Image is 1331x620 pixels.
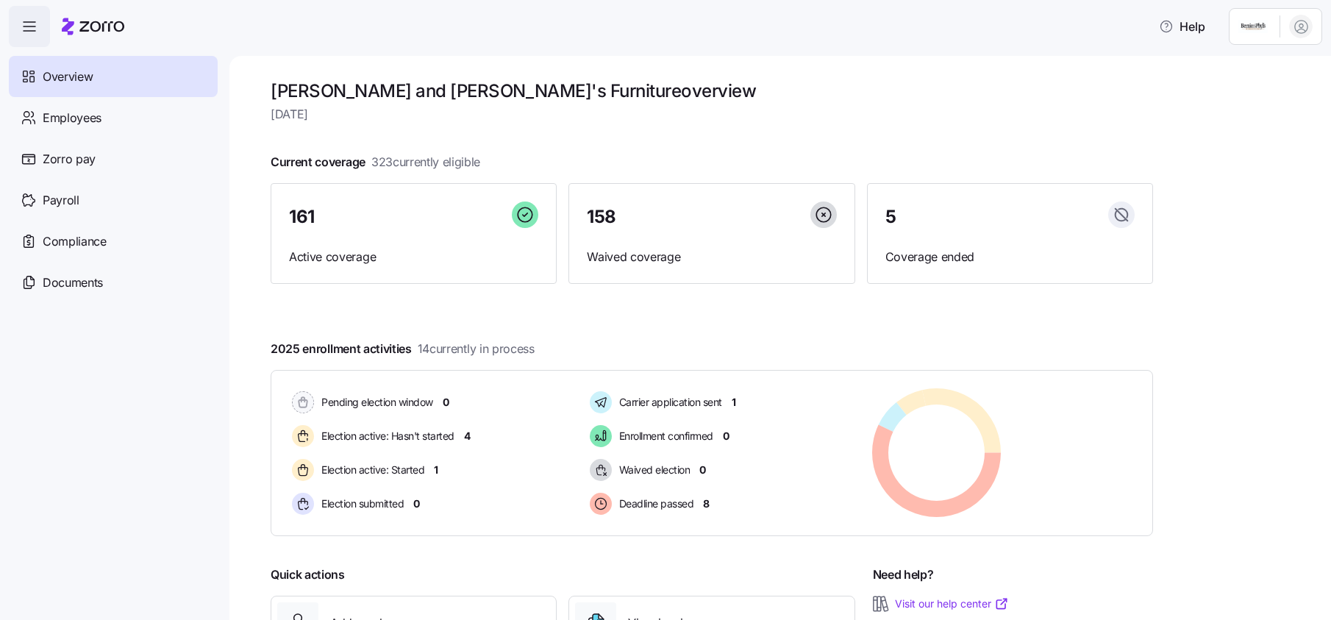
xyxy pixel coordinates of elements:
[703,496,710,511] span: 8
[873,566,934,584] span: Need help?
[895,596,1009,611] a: Visit our help center
[615,463,691,477] span: Waived election
[885,248,1135,266] span: Coverage ended
[9,56,218,97] a: Overview
[1159,18,1205,35] span: Help
[289,208,315,226] span: 161
[413,496,420,511] span: 0
[615,395,722,410] span: Carrier application sent
[43,191,79,210] span: Payroll
[43,150,96,168] span: Zorro pay
[418,340,535,358] span: 14 currently in process
[615,429,713,443] span: Enrollment confirmed
[723,429,729,443] span: 0
[615,496,694,511] span: Deadline passed
[271,566,345,584] span: Quick actions
[9,97,218,138] a: Employees
[1238,18,1268,35] img: Employer logo
[43,232,107,251] span: Compliance
[43,68,93,86] span: Overview
[317,429,454,443] span: Election active: Hasn't started
[9,262,218,303] a: Documents
[43,109,101,127] span: Employees
[317,395,433,410] span: Pending election window
[464,429,471,443] span: 4
[271,105,1153,124] span: [DATE]
[271,153,480,171] span: Current coverage
[434,463,438,477] span: 1
[885,208,896,226] span: 5
[271,79,1153,102] h1: [PERSON_NAME] and [PERSON_NAME]'s Furniture overview
[9,221,218,262] a: Compliance
[43,274,103,292] span: Documents
[1147,12,1217,41] button: Help
[443,395,449,410] span: 0
[699,463,706,477] span: 0
[9,138,218,179] a: Zorro pay
[732,395,736,410] span: 1
[271,340,535,358] span: 2025 enrollment activities
[289,248,538,266] span: Active coverage
[371,153,480,171] span: 323 currently eligible
[587,248,836,266] span: Waived coverage
[9,179,218,221] a: Payroll
[317,463,424,477] span: Election active: Started
[587,208,616,226] span: 158
[317,496,404,511] span: Election submitted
